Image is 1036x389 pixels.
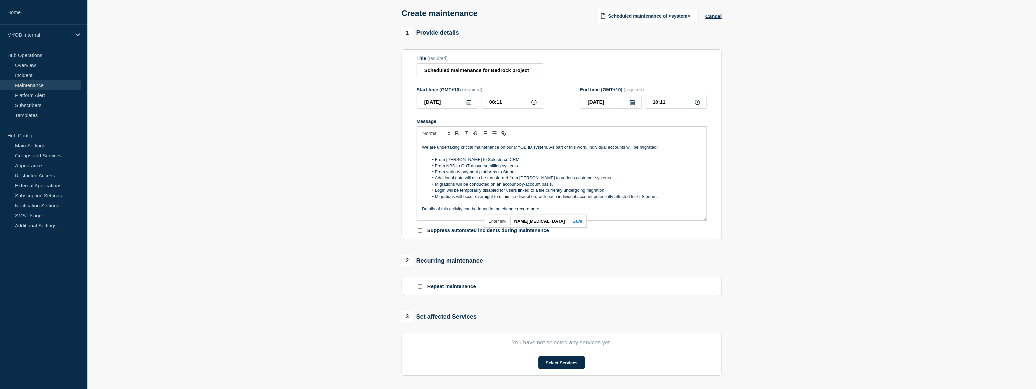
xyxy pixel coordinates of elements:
[402,311,477,322] div: Set affected Services
[580,87,707,92] div: End time (GMT+10)
[429,194,702,200] li: Migrations will occur overnight to minimise disruption, with each individual account potentially ...
[608,13,690,19] span: Scheduled maintenance of <system>
[482,95,543,109] input: HH:MM
[705,13,722,19] button: Cancel
[417,140,706,220] div: Message
[417,56,543,61] div: Title
[471,129,480,137] button: Toggle strikethrough text
[427,283,476,290] p: Repeat maintenance
[462,129,471,137] button: Toggle italic text
[452,129,462,137] button: Toggle bold text
[402,27,459,39] div: Provide details
[429,175,702,181] li: Additional data will also be transferred from [PERSON_NAME] to various customer systems
[429,181,702,187] li: Migrations will be conducted on an account-by-account basis.
[422,144,701,150] p: We are undertaking critical maintenance on our MYOB ID system. As part of this work, individual a...
[422,218,701,224] p: For further information, contact the <change owner>.
[427,227,549,234] p: Suppress automated incidents during maintenance
[417,119,707,124] div: Message
[417,63,543,77] input: Title
[490,129,499,137] button: Toggle bulleted list
[624,87,644,92] span: (required)
[480,129,490,137] button: Toggle ordered list
[427,56,448,61] span: (required)
[429,169,702,175] li: From various payment platforms to Stripe
[429,187,702,193] li: Login will be temporarily disabled for users linked to a file currently undergoing migration.
[420,129,452,137] span: Font size
[7,32,71,38] p: MYOB Internal
[402,27,413,39] span: 1
[418,228,422,233] input: Suppress automated incidents during maintenance
[417,95,478,109] input: YYYY-MM-DD
[645,95,707,109] input: HH:MM
[538,356,585,369] button: Select Services
[510,217,567,225] input: https://quilljs.com
[402,255,413,266] span: 2
[580,95,642,109] input: YYYY-MM-DD
[418,284,422,289] input: Repeat maintenance
[499,129,508,137] button: Toggle link
[417,339,707,346] p: You have not selected any services yet.
[417,87,543,92] div: Start time (GMT+10)
[429,163,702,169] li: From NBS to GoTransverse billing systems
[429,157,702,163] li: From [PERSON_NAME] to Salesforce CRM
[462,87,482,92] span: (required)
[402,9,478,18] h1: Create maintenance
[402,255,483,266] div: Recurring maintenance
[422,206,701,212] p: Details of this activity can be found in the change record here
[402,311,413,322] span: 3
[601,13,606,19] img: template icon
